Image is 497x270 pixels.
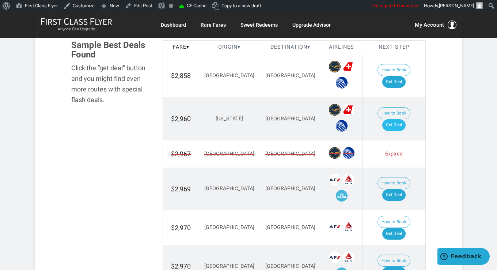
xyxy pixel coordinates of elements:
a: Get Deal [382,189,406,201]
span: Swiss [343,104,354,116]
span: Delta Airlines [343,221,354,232]
span: [GEOGRAPHIC_DATA] [204,263,254,269]
a: Get Deal [382,228,406,240]
span: United [336,77,348,89]
span: Lufthansa [329,104,341,116]
span: Air France [329,251,341,263]
span: Delta Airlines [343,174,354,185]
span: ▾ [186,44,189,50]
th: Origin [199,40,260,54]
th: Destination [260,40,321,54]
button: How to Book [378,216,410,228]
iframe: Opens a widget where you can find more information [437,248,490,266]
span: [GEOGRAPHIC_DATA] [265,116,315,122]
a: Get Deal [382,76,406,88]
span: [GEOGRAPHIC_DATA] [265,263,315,269]
span: ▾ [307,44,310,50]
span: Air France [329,174,341,185]
span: $2,969 [171,185,191,193]
span: KLM [336,190,348,202]
button: How to Book [378,64,410,76]
span: [GEOGRAPHIC_DATA] [265,185,315,192]
span: Swiss [343,61,354,72]
a: Dashboard [161,18,186,31]
span: [GEOGRAPHIC_DATA] [204,72,254,79]
th: Fare [163,40,199,54]
span: United [336,120,348,132]
span: $2,970 [171,224,191,232]
button: How to Book [378,177,410,190]
a: Sweet Redeems [240,18,278,31]
th: Next Step [362,40,425,54]
span: $2,970 [171,262,191,270]
span: Unsuspend Transients [372,3,418,8]
small: Anyone Can Upgrade [41,27,112,32]
span: [GEOGRAPHIC_DATA] [204,150,254,158]
button: My Account [415,20,456,29]
div: Click the “get deal” button and you might find even more routes with special flash deals. [71,63,152,105]
span: Air France [329,221,341,232]
span: Delta Airlines [343,251,354,263]
span: Lufthansa [329,61,341,72]
a: Upgrade Advisor [292,18,331,31]
span: [GEOGRAPHIC_DATA] [265,150,315,158]
h3: Sample Best Deals Found [71,40,152,60]
span: [US_STATE] [216,116,243,122]
a: Get Deal [382,119,406,131]
a: First Class FlyerAnyone Can Upgrade [41,18,112,32]
span: $2,858 [171,72,191,79]
button: How to Book [378,255,410,267]
span: My Account [415,20,444,29]
span: $2,967 [171,149,191,159]
span: ▾ [238,44,240,50]
span: [GEOGRAPHIC_DATA] [204,224,254,230]
a: Rare Fares [201,18,226,31]
span: [PERSON_NAME] [439,3,474,8]
span: [GEOGRAPHIC_DATA] [265,72,315,79]
span: [GEOGRAPHIC_DATA] [265,224,315,230]
th: Airlines [321,40,362,54]
button: How to Book [378,107,410,120]
span: Expired [385,151,403,157]
span: $2,960 [171,115,191,123]
span: United [343,147,354,159]
span: Lufthansa [329,147,341,159]
img: First Class Flyer [41,18,112,25]
span: [GEOGRAPHIC_DATA] [204,185,254,192]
